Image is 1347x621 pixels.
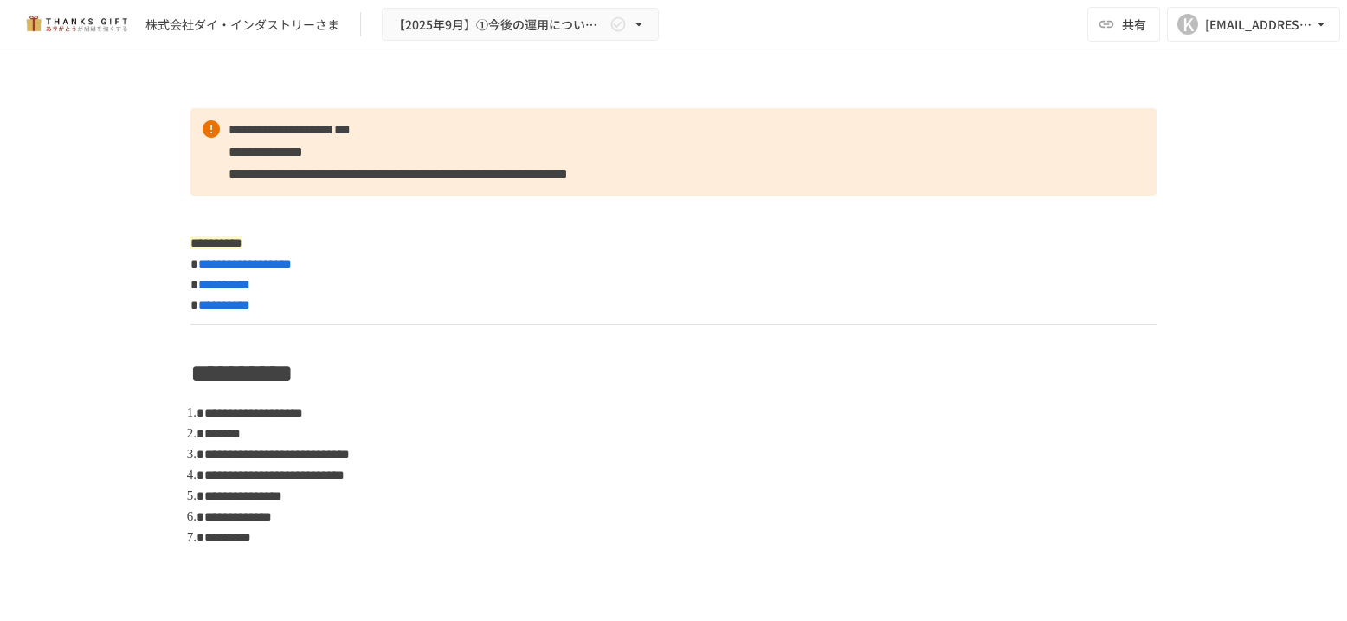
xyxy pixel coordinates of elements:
[393,14,606,36] span: 【2025年9月】①今後の運用についてのご案内/THANKS GIFTキックオフMTG
[1122,15,1146,34] span: 共有
[145,16,339,34] div: 株式会社ダイ・インダストリーさま
[1177,14,1198,35] div: K
[21,10,132,38] img: mMP1OxWUAhQbsRWCurg7vIHe5HqDpP7qZo7fRoNLXQh
[1167,7,1340,42] button: K[EMAIL_ADDRESS][DOMAIN_NAME]
[1087,7,1160,42] button: 共有
[1205,14,1312,36] div: [EMAIL_ADDRESS][DOMAIN_NAME]
[382,8,659,42] button: 【2025年9月】①今後の運用についてのご案内/THANKS GIFTキックオフMTG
